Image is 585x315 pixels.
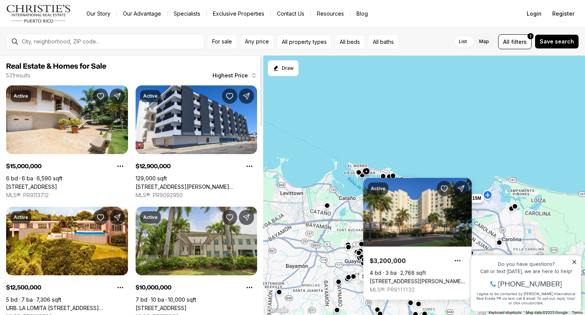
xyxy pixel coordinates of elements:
[473,35,495,48] label: Map
[213,72,248,79] span: Highest Price
[498,34,532,49] button: Allfilters1
[6,305,128,312] a: URB. LA LOMITA CALLE VISTA LINDA, GUAYNABO PR, 00969
[208,68,262,83] button: Highest Price
[207,8,270,19] a: Exclusive Properties
[168,8,206,19] a: Specialists
[242,280,257,295] button: Property options
[113,280,128,295] button: Property options
[93,210,108,225] button: Save Property: URB. LA LOMITA CALLE VISTA LINDA
[212,39,232,45] span: For sale
[6,183,57,190] a: 20 AMAPOLA ST, CAROLINA PR, 00979
[6,5,71,23] img: logo
[450,253,465,268] button: Property options
[472,195,481,201] span: 15M
[503,38,510,46] span: All
[113,159,128,174] button: Property options
[277,34,332,49] button: All property types
[143,93,158,99] p: Active
[370,278,465,285] a: 5 AVE MUNOZ RIVERA #404, SAN JUAN PR, 00901
[6,63,106,70] span: Real Estate & Homes for Sale
[511,38,527,46] span: filters
[222,210,237,225] button: Save Property: 9 CASTANA ST
[527,11,542,17] span: Login
[453,35,473,48] label: List
[240,34,274,49] button: Any price
[14,93,28,99] p: Active
[6,72,30,79] p: 531 results
[8,17,110,22] div: Do you have questions?
[117,8,167,19] a: Our Advantage
[552,11,574,17] span: Register
[548,6,579,21] button: Register
[10,47,109,61] span: I agree to be contacted by [PERSON_NAME] International Real Estate PR via text, call & email. To ...
[311,8,350,19] a: Resources
[143,214,158,220] p: Active
[454,181,469,196] button: Share Property
[136,183,257,190] a: 602 BARBOSA AVE, SAN JUAN PR, 00926
[271,8,310,19] button: Contact Us
[371,185,385,191] p: Active
[350,8,374,19] a: Blog
[14,214,28,220] p: Active
[207,34,237,49] button: For sale
[239,88,254,104] button: Share Property
[239,210,254,225] button: Share Property
[359,272,377,281] button: 12.5M
[245,39,269,45] span: Any price
[530,33,531,39] span: 1
[8,24,110,30] div: Call or text [DATE], we are here to help!
[136,305,187,312] a: 9 CASTANA ST, GUAYNABO PR, 00968
[535,34,579,49] button: Save search
[268,60,299,76] button: Start drawing
[222,88,237,104] button: Save Property: 602 BARBOSA AVE
[540,39,574,45] span: Save search
[93,88,108,104] button: Save Property: 20 AMAPOLA ST
[522,6,546,21] button: Login
[242,159,257,174] button: Property options
[335,34,365,49] button: All beds
[110,210,125,225] button: Share Property
[80,8,117,19] a: Our Story
[31,36,95,43] span: [PHONE_NUMBER]
[110,88,125,104] button: Share Property
[437,181,452,196] button: Save Property: 5 AVE MUNOZ RIVERA #404
[368,34,399,49] button: All baths
[469,194,484,203] button: 15M
[362,273,374,279] span: 12.5M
